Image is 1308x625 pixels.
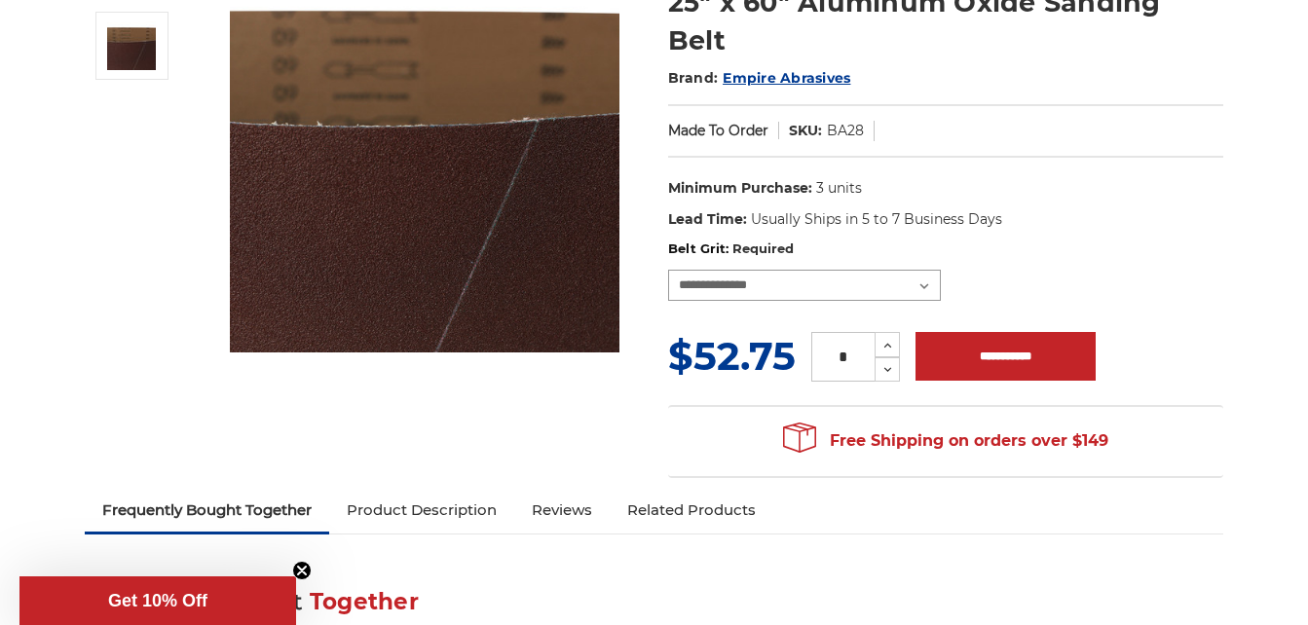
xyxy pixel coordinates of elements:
[108,591,207,610] span: Get 10% Off
[783,422,1108,460] span: Free Shipping on orders over $149
[85,489,329,532] a: Frequently Bought Together
[732,240,794,256] small: Required
[827,121,864,141] dd: BA28
[668,332,796,380] span: $52.75
[668,69,719,87] span: Brand:
[751,209,1002,230] dd: Usually Ships in 5 to 7 Business Days
[292,561,312,580] button: Close teaser
[329,489,514,532] a: Product Description
[789,121,822,141] dt: SKU:
[107,21,156,70] img: 25" x 60" Aluminum Oxide Sanding Belt
[668,178,812,199] dt: Minimum Purchase:
[514,489,610,532] a: Reviews
[668,239,1223,259] label: Belt Grit:
[723,69,850,87] a: Empire Abrasives
[668,209,747,230] dt: Lead Time:
[310,588,419,615] span: Together
[19,576,296,625] div: Get 10% OffClose teaser
[610,489,773,532] a: Related Products
[668,122,768,139] span: Made To Order
[816,178,862,199] dd: 3 units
